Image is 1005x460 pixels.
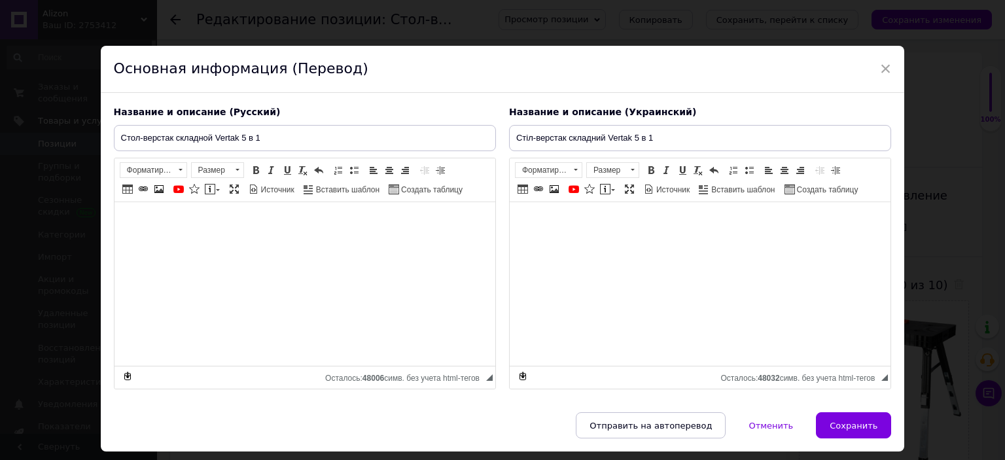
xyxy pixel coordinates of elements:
li: - надежная опора при распиловке и строительстве. [39,103,549,117]
a: Вставить/Редактировать ссылку (Ctrl+L) [136,182,150,196]
li: - устойчивая платформа для сборки, обработки, ремонта. [39,35,549,49]
span: 48006 [362,374,384,383]
span: Размер [587,163,626,177]
span: Размер [192,163,231,177]
a: По левому краю [762,163,776,177]
li: Регулируемые ножки позволяют выбрать высоту 52, 66 и 80 см для разных задач. [39,161,549,175]
span: × [880,58,892,80]
a: Вставить иконку [582,182,597,196]
a: Источник [642,182,692,196]
span: Форматирование [120,163,174,177]
a: Сделать резервную копию сейчас [516,369,530,383]
a: По центру [382,163,397,177]
a: Уменьшить отступ [417,163,432,177]
span: Отправить на автоперевод [590,421,712,431]
a: Вставить / удалить маркированный список [347,163,361,177]
strong: Автомобильный крипер [39,63,142,73]
span: Перетащите для изменения размера [881,374,888,381]
a: Изображение [152,182,166,196]
span: 48032 [758,374,779,383]
li: - низкопрофильная платформа на колесах, на которой механик может лежать, чтобы получить доступ к ... [39,62,549,90]
span: Создать таблицу [399,185,463,196]
iframe: Визуальный текстовый редактор, 1804B32A-B1AF-4CDB-94C1-2132715666A0 [510,202,890,366]
a: По центру [777,163,792,177]
span: Перетащите для изменения размера [486,374,493,381]
iframe: Визуальный текстовый редактор, 77217CFD-6E70-4C55-8F5A-04A6A82E8DD8 [115,202,495,366]
a: Вставить шаблон [697,182,777,196]
div: Подсчет символов [720,370,881,383]
a: Убрать форматирование [296,163,310,177]
a: Подчеркнутый (Ctrl+U) [675,163,690,177]
li: Пять режимов использования. [39,147,549,161]
a: Таблица [516,182,530,196]
a: Форматирование [120,162,187,178]
a: Уменьшить отступ [813,163,827,177]
a: Таблица [120,182,135,196]
span: Название и описание (Русский) [114,107,281,117]
span: Название и описание (Украинский) [509,107,696,117]
a: Убрать форматирование [691,163,705,177]
a: Вставить иконку [187,182,202,196]
li: - в промежуточном положении, с высотой 52 см, стол можно использовать как леса для работы на высоте. [39,49,549,63]
a: Отменить (Ctrl+Z) [311,163,326,177]
span: Вставить шаблон [709,185,775,196]
strong: Основные характеристики: [13,127,129,137]
a: Увеличить отступ [433,163,448,177]
a: Размер [191,162,244,178]
a: Развернуть [227,182,241,196]
a: Вставить / удалить нумерованный список [726,163,741,177]
a: Сделать резервную копию сейчас [120,369,135,383]
button: Отправить на автоперевод [576,412,726,438]
a: Добавить видео с YouTube [567,182,581,196]
div: Основная информация (Перевод) [101,46,905,93]
a: По левому краю [366,163,381,177]
a: Вставить сообщение [203,182,222,196]
a: Подчеркнутый (Ctrl+U) [280,163,294,177]
a: Курсив (Ctrl+I) [264,163,279,177]
span: Источник [654,185,690,196]
button: Сохранить [816,412,891,438]
a: Вставить / удалить нумерованный список [331,163,345,177]
span: Сохранить [830,421,877,431]
strong: Рабочий стол-верстак [39,37,132,46]
a: Полужирный (Ctrl+B) [249,163,263,177]
p: сочетает в себе пять функций в одном: [13,13,575,27]
li: - транспортировка тяжелых материалов. [39,90,549,103]
strong: Тележка [39,91,74,101]
a: Создать таблицу [783,182,860,196]
a: Вставить шаблон [302,182,381,196]
a: По правому краю [793,163,807,177]
a: Вставить/Редактировать ссылку (Ctrl+L) [531,182,546,196]
span: Создать таблицу [795,185,858,196]
a: Развернуть [622,182,637,196]
a: Источник [247,182,296,196]
span: Форматирование [516,163,569,177]
button: Отменить [735,412,807,438]
a: Вставить сообщение [598,182,617,196]
a: Размер [586,162,639,178]
strong: Козёл [39,105,64,115]
a: Курсив (Ctrl+I) [660,163,674,177]
a: Полужирный (Ctrl+B) [644,163,658,177]
a: Вставить / удалить маркированный список [742,163,756,177]
a: Форматирование [515,162,582,178]
a: Добавить видео с YouTube [171,182,186,196]
a: Отменить (Ctrl+Z) [707,163,721,177]
span: Вставить шаблон [314,185,379,196]
strong: Строительные леса [39,50,124,60]
strong: Верстак‑трансформер Vertak TH6101037 [13,14,183,24]
a: Создать таблицу [387,182,465,196]
span: Источник [259,185,294,196]
div: Подсчет символов [325,370,486,383]
a: По правому краю [398,163,412,177]
a: Увеличить отступ [828,163,843,177]
span: Отменить [749,421,793,431]
a: Изображение [547,182,561,196]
